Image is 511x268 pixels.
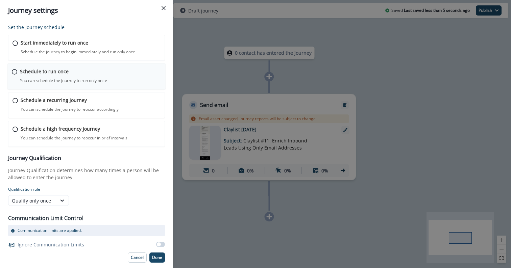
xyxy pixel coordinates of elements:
[8,214,83,222] p: Communication Limit Control
[158,3,169,14] button: Close
[128,252,147,263] button: Cancel
[8,186,165,192] p: Qualification rule
[20,78,107,84] p: You can schedule the journey to run only once
[152,255,162,260] p: Done
[8,167,165,181] p: Journey Qualification determines how many times a person will be allowed to enter the journey
[21,97,87,104] p: Schedule a recurring journey
[18,241,84,248] p: Ignore Communication Limits
[18,227,82,234] p: Communication limits are applied.
[12,197,53,204] div: Qualify only once
[21,125,100,132] p: Schedule a high frequency journey
[21,49,135,55] p: Schedule the journey to begin immediately and run only once
[8,24,165,31] p: Set the journey schedule
[8,155,165,161] h3: Journey Qualification
[21,106,119,112] p: You can schedule the journey to reoccur accordingly
[131,255,144,260] p: Cancel
[21,135,127,141] p: You can schedule the journey to reoccur in brief intervals
[149,252,165,263] button: Done
[21,39,88,46] p: Start immediately to run once
[8,5,165,16] div: Journey settings
[20,68,69,75] p: Schedule to run once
